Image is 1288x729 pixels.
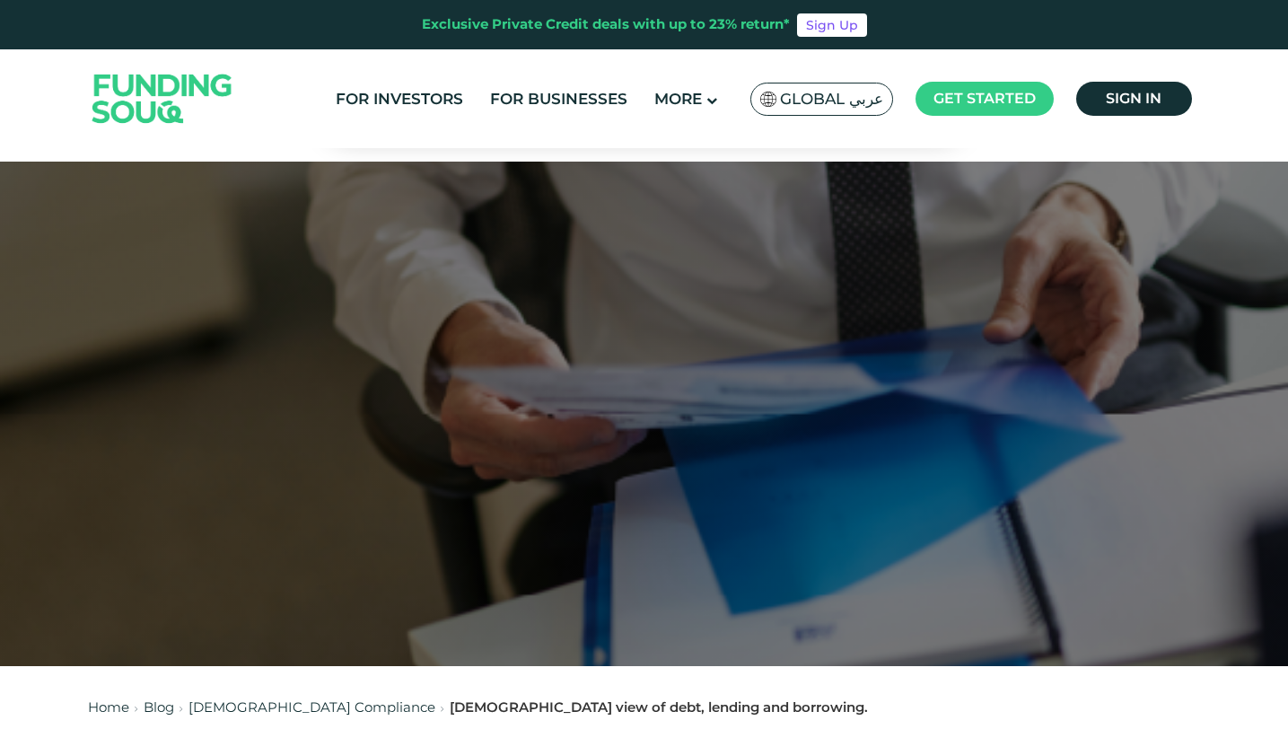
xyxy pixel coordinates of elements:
span: More [654,90,702,108]
div: Exclusive Private Credit deals with up to 23% return* [422,14,790,35]
span: Get started [933,90,1036,107]
a: Home [88,698,129,716]
a: For Investors [331,84,468,114]
a: [DEMOGRAPHIC_DATA] Compliance [188,698,435,716]
a: For Businesses [486,84,632,114]
span: Sign in [1106,90,1161,107]
div: [DEMOGRAPHIC_DATA] view of debt, lending and borrowing. [450,698,868,718]
a: Sign in [1076,82,1192,116]
span: Global عربي [780,89,883,110]
img: Logo [74,53,250,144]
a: Blog [144,698,174,716]
a: Sign Up [797,13,867,37]
img: SA Flag [760,92,776,107]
